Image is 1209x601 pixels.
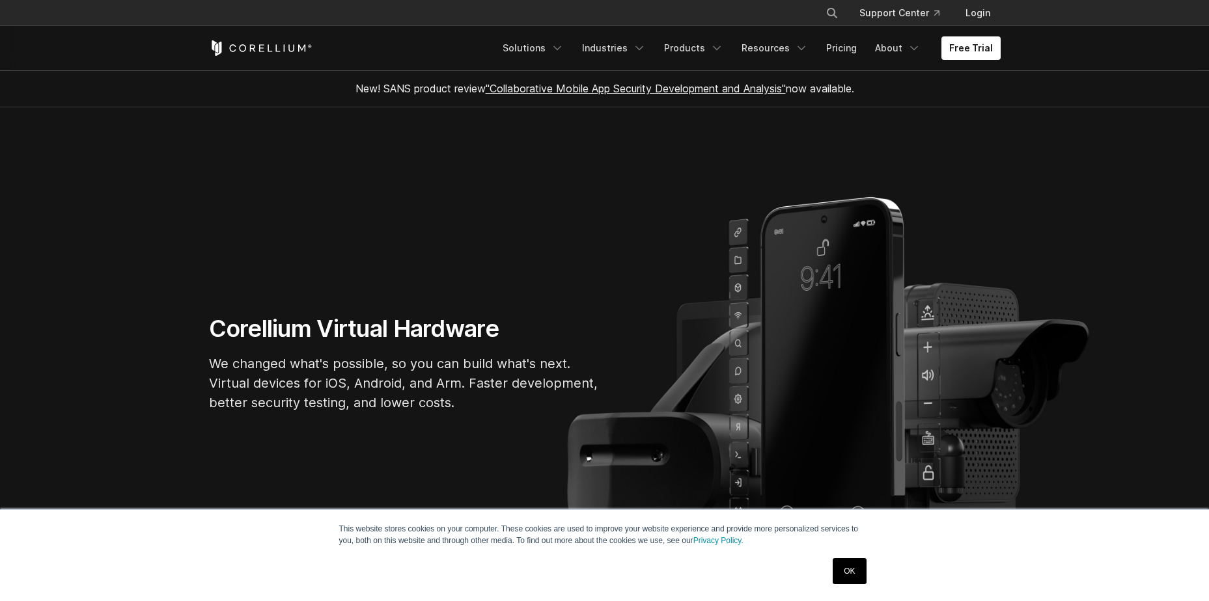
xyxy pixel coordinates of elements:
[209,40,313,56] a: Corellium Home
[833,558,866,584] a: OK
[867,36,928,60] a: About
[495,36,1001,60] div: Navigation Menu
[693,536,743,545] a: Privacy Policy.
[209,354,600,412] p: We changed what's possible, so you can build what's next. Virtual devices for iOS, Android, and A...
[941,36,1001,60] a: Free Trial
[486,82,786,95] a: "Collaborative Mobile App Security Development and Analysis"
[339,523,870,546] p: This website stores cookies on your computer. These cookies are used to improve your website expe...
[734,36,816,60] a: Resources
[656,36,731,60] a: Products
[574,36,654,60] a: Industries
[355,82,854,95] span: New! SANS product review now available.
[955,1,1001,25] a: Login
[495,36,572,60] a: Solutions
[849,1,950,25] a: Support Center
[209,314,600,343] h1: Corellium Virtual Hardware
[810,1,1001,25] div: Navigation Menu
[820,1,844,25] button: Search
[818,36,865,60] a: Pricing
